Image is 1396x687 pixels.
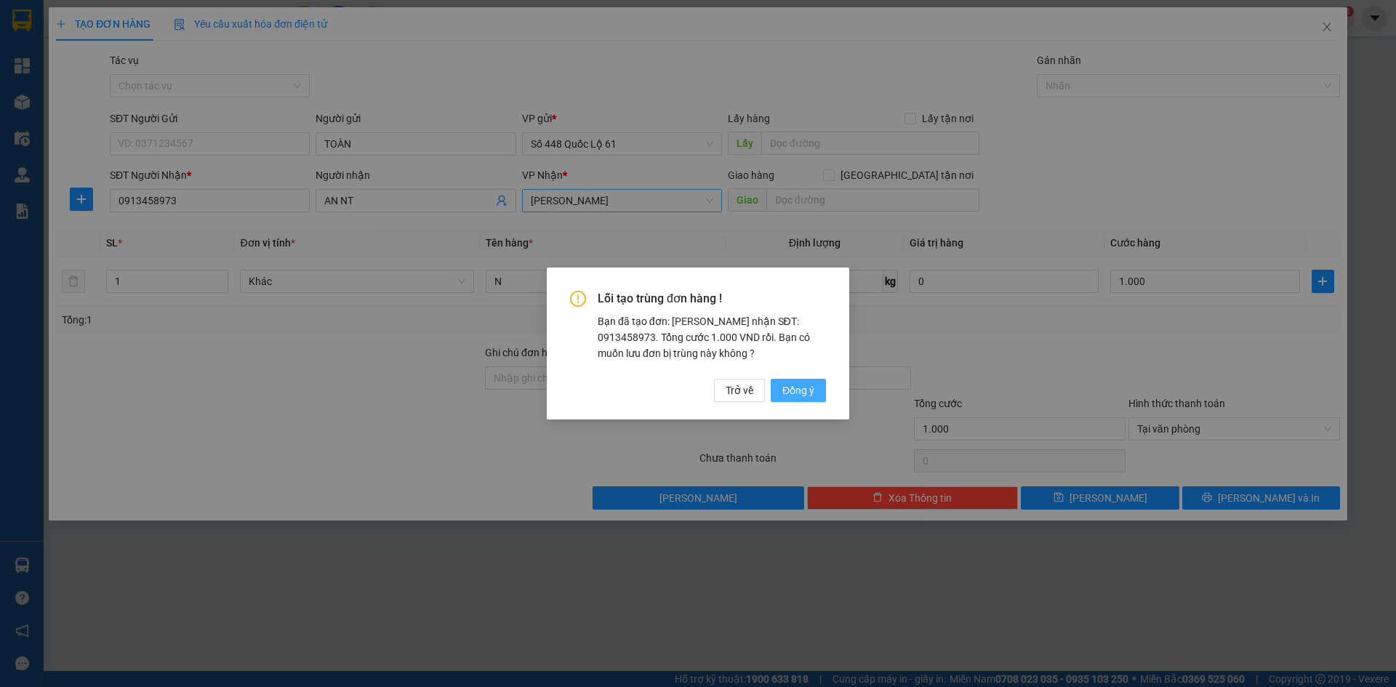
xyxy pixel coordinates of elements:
span: Lỗi tạo trùng đơn hàng ! [598,291,826,307]
button: Đồng ý [771,379,826,402]
span: Trở về [726,382,753,398]
div: Bạn đã tạo đơn: [PERSON_NAME] nhận SĐT: 0913458973. Tổng cước 1.000 VND rồi. Bạn có muốn lưu đơn ... [598,313,826,361]
button: Trở về [714,379,765,402]
span: Đồng ý [782,382,814,398]
span: exclamation-circle [570,291,586,307]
